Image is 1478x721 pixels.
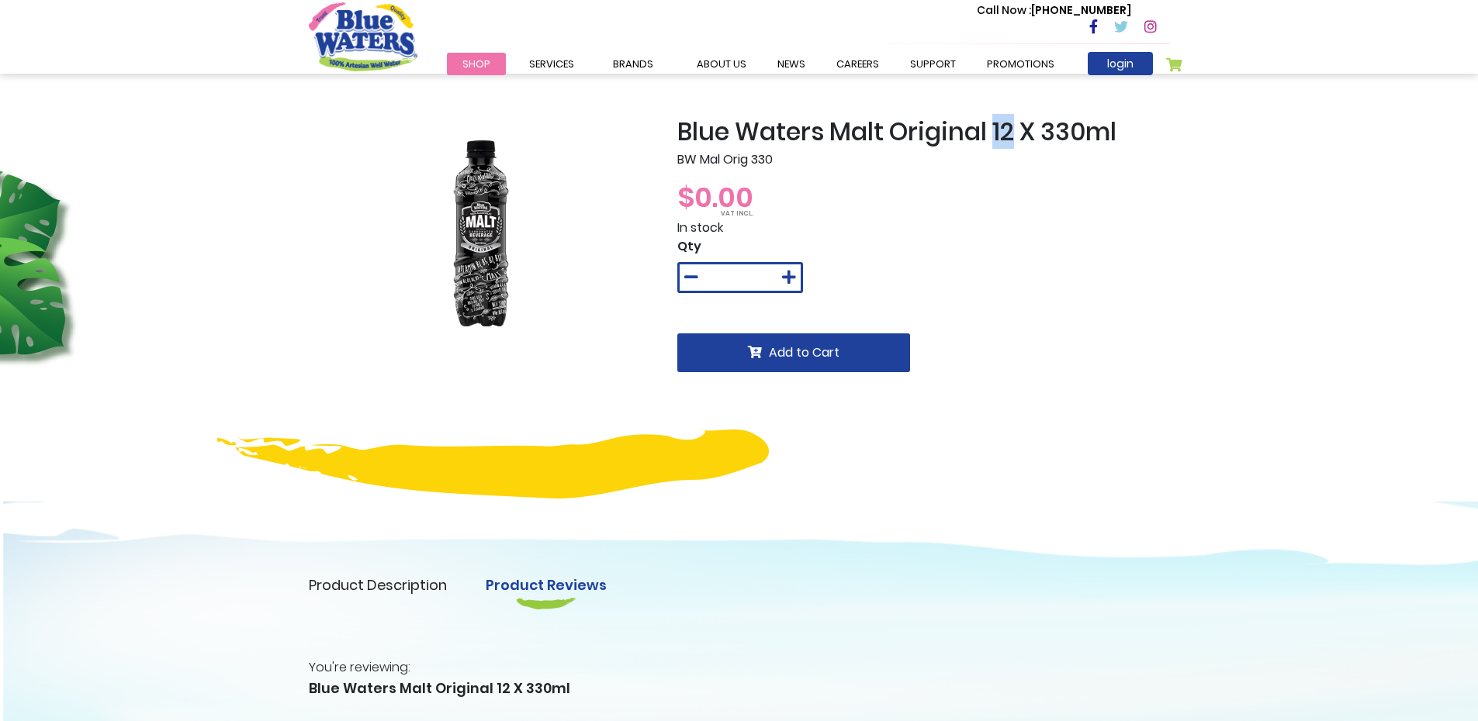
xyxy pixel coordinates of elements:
[1088,52,1153,75] a: login
[977,2,1131,19] p: [PHONE_NUMBER]
[217,429,769,498] img: yellow-design.png
[762,53,821,75] a: News
[971,53,1070,75] a: Promotions
[677,237,701,255] span: Qty
[462,57,490,71] span: Shop
[677,178,753,217] span: $0.00
[677,219,723,236] span: In stock
[681,53,762,75] a: about us
[895,53,971,75] a: support
[613,57,653,71] span: Brands
[821,53,895,75] a: careers
[486,574,607,595] a: Product Reviews
[677,150,1170,169] p: BW Mal Orig 330
[677,117,1170,147] h2: Blue Waters Malt Original 12 X 330ml
[309,574,447,595] a: Product Description
[529,57,574,71] span: Services
[677,333,910,372] button: Add to Cart
[309,660,410,675] span: You're reviewing:
[309,679,697,697] strong: Blue Waters Malt Original 12 X 330ml
[769,343,839,361] span: Add to Cart
[388,117,574,350] img: blue_waters_malt_original_12_x_330ml_1_4.png
[309,2,417,71] a: store logo
[977,2,1031,18] span: Call Now :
